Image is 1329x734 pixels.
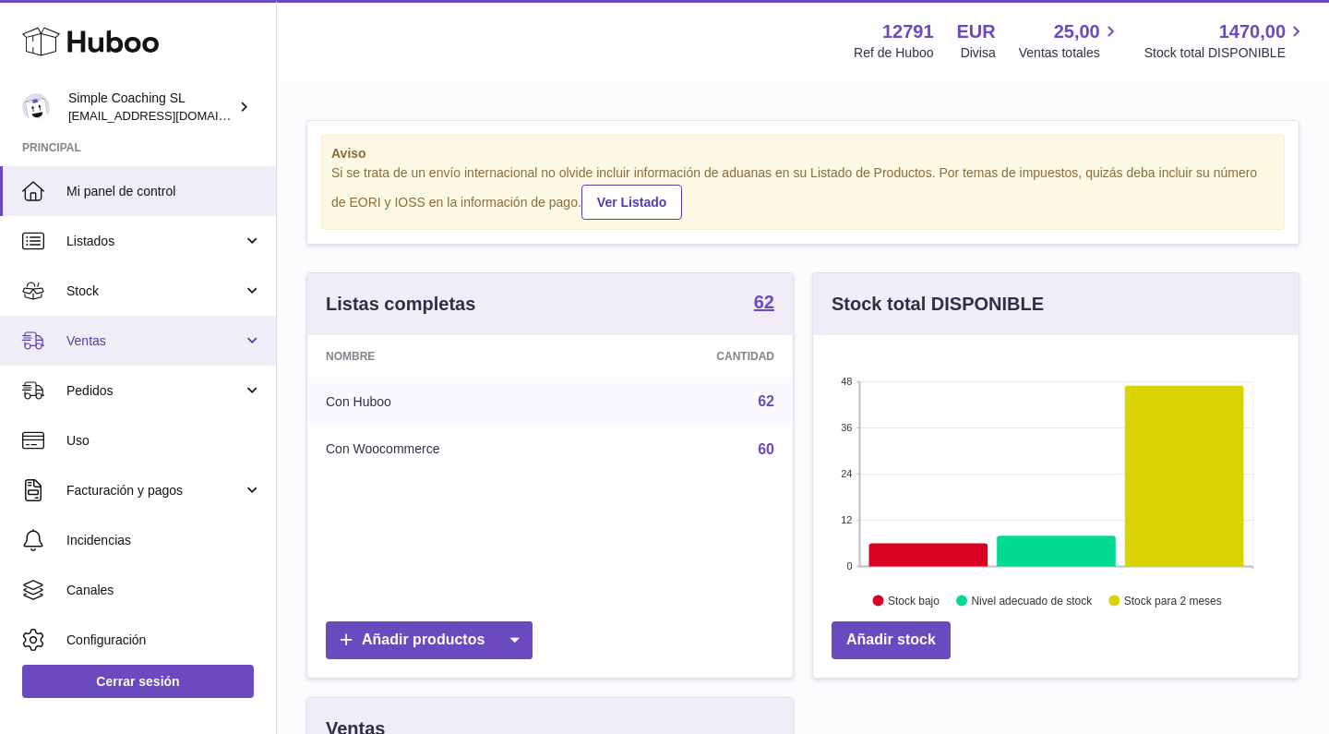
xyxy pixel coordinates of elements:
[758,441,774,457] a: 60
[307,378,605,426] td: Con Huboo
[1219,19,1286,44] span: 1470,00
[888,594,940,607] text: Stock bajo
[846,560,852,572] text: 0
[1019,19,1121,62] a: 25,00 Ventas totales
[66,532,262,549] span: Incidencias
[66,332,243,350] span: Ventas
[66,582,262,599] span: Canales
[1054,19,1100,44] span: 25,00
[66,482,243,499] span: Facturación y pagos
[66,382,243,400] span: Pedidos
[841,376,852,387] text: 48
[841,422,852,433] text: 36
[1124,594,1222,607] text: Stock para 2 meses
[754,293,774,311] strong: 62
[66,632,262,649] span: Configuración
[971,594,1093,607] text: Nivel adecuado de stock
[68,90,234,125] div: Simple Coaching SL
[22,93,50,121] img: info@simplecoaching.es
[841,468,852,479] text: 24
[832,292,1044,317] h3: Stock total DISPONIBLE
[1019,44,1121,62] span: Ventas totales
[66,233,243,250] span: Listados
[66,432,262,450] span: Uso
[832,621,951,659] a: Añadir stock
[68,108,271,123] span: [EMAIL_ADDRESS][DOMAIN_NAME]
[1144,44,1307,62] span: Stock total DISPONIBLE
[66,283,243,300] span: Stock
[961,44,996,62] div: Divisa
[854,44,933,62] div: Ref de Huboo
[882,19,934,44] strong: 12791
[957,19,996,44] strong: EUR
[1144,19,1307,62] a: 1470,00 Stock total DISPONIBLE
[754,293,774,315] a: 62
[66,183,262,200] span: Mi panel de control
[758,393,774,409] a: 62
[22,665,254,698] a: Cerrar sesión
[307,426,605,474] td: Con Woocommerce
[307,335,605,378] th: Nombre
[581,185,682,220] a: Ver Listado
[841,514,852,525] text: 12
[326,292,475,317] h3: Listas completas
[326,621,533,659] a: Añadir productos
[331,145,1275,162] strong: Aviso
[331,164,1275,220] div: Si se trata de un envío internacional no olvide incluir información de aduanas en su Listado de P...
[605,335,793,378] th: Cantidad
